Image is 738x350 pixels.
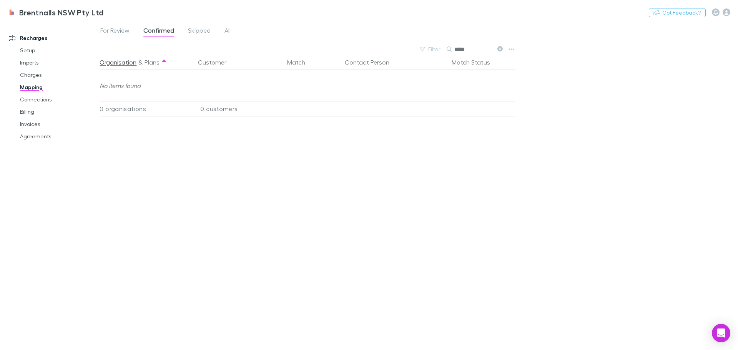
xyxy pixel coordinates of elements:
span: All [224,27,231,36]
a: Setup [12,44,104,56]
button: Organisation [100,55,136,70]
span: Skipped [188,27,211,36]
span: For Review [100,27,130,36]
span: Confirmed [143,27,174,36]
button: Filter [416,45,445,54]
a: Brentnalls NSW Pty Ltd [3,3,108,22]
div: 0 customers [192,101,284,116]
button: Match Status [452,55,499,70]
div: No items found [100,70,510,101]
a: Connections [12,93,104,106]
div: 0 organisations [100,101,192,116]
div: Open Intercom Messenger [712,324,730,342]
button: Contact Person [345,55,399,70]
a: Mapping [12,81,104,93]
h3: Brentnalls NSW Pty Ltd [19,8,104,17]
img: Brentnalls NSW Pty Ltd's Logo [8,8,16,17]
button: Got Feedback? [649,8,706,17]
button: Plans [145,55,160,70]
button: Customer [198,55,236,70]
a: Billing [12,106,104,118]
a: Imports [12,56,104,69]
button: Match [287,55,314,70]
a: Recharges [2,32,104,44]
a: Agreements [12,130,104,143]
a: Charges [12,69,104,81]
a: Invoices [12,118,104,130]
div: & [100,55,189,70]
